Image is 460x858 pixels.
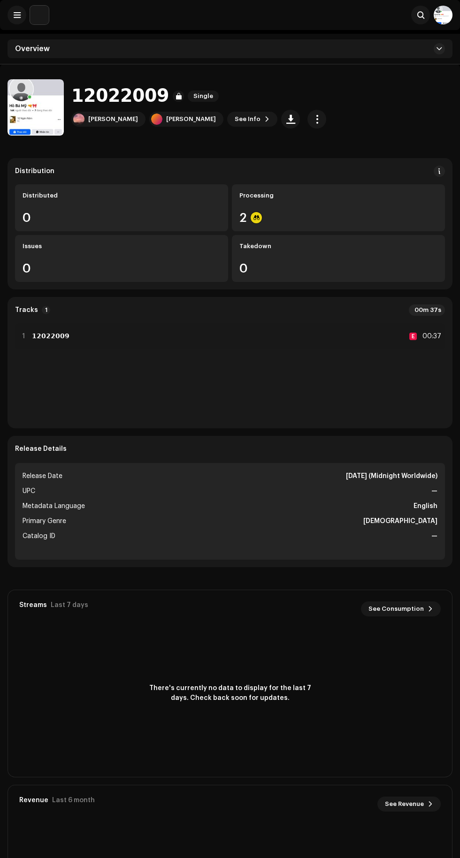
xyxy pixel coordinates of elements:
strong: [DEMOGRAPHIC_DATA] [363,516,437,527]
div: Last 6 month [52,797,95,804]
div: 00:37 [421,331,441,342]
img: 190830b2-3b53-4b0d-992c-d3620458de1d [30,6,49,24]
button: See Consumption [361,601,441,616]
button: See Revenue [377,797,441,812]
div: Distribution [15,167,54,175]
div: Last 7 days [51,601,88,609]
strong: Tracks [15,306,38,314]
span: See Consumption [368,600,424,618]
span: Overview [15,45,50,53]
div: Revenue [19,797,48,804]
span: Catalog ID [23,531,55,542]
div: [PERSON_NAME] [166,115,216,123]
div: [PERSON_NAME] [88,115,138,123]
div: Takedown [239,243,437,250]
span: Single [188,91,219,102]
span: Primary Genre [23,516,66,527]
p-badge: 1 [42,306,50,314]
strong: [DATE] (Midnight Worldwide) [346,471,437,482]
span: See Info [235,110,261,129]
strong: — [431,531,437,542]
span: There's currently no data to display for the last 7 days. Check back soon for updates. [146,683,314,703]
span: Metadata Language [23,501,85,512]
img: 84c322b4-dff2-44e6-ac4c-648638c5beac [8,79,64,136]
img: 888db9ea-e249-40e4-bd51-fc774db8c515 [73,114,84,125]
div: Distributed [23,192,221,199]
strong: English [414,501,437,512]
button: See Info [227,112,277,127]
span: See Revenue [385,795,424,813]
strong: 𝟭𝟮𝟬𝟮𝟮𝟬𝟬𝟵 [32,333,69,340]
span: Release Date [23,471,62,482]
strong: Release Details [15,445,67,453]
span: UPC [23,486,35,497]
div: Streams [19,601,47,609]
strong: — [431,486,437,497]
h1: 𝟭𝟮𝟬𝟮𝟮𝟬𝟬𝟵 [71,86,169,106]
img: 7e20d4a9-d058-4ef8-9178-96673ddfd1c0 [434,6,452,24]
div: E [409,333,417,340]
div: Issues [23,243,221,250]
div: 00m 37s [409,304,445,316]
div: Processing [239,192,437,199]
